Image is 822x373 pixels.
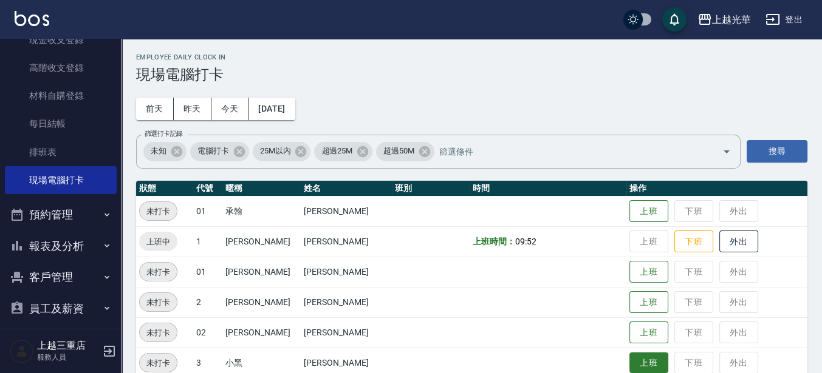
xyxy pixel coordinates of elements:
a: 現金收支登錄 [5,26,117,54]
label: 篩選打卡記錄 [145,129,183,138]
button: 外出 [719,230,758,253]
td: 2 [193,287,223,317]
span: 未打卡 [140,205,177,218]
span: 超過50M [376,145,422,157]
button: 上班 [629,261,668,283]
a: 材料自購登錄 [5,82,117,110]
th: 時間 [470,181,626,197]
span: 電腦打卡 [190,145,236,157]
button: 上班 [629,321,668,344]
button: 上班 [629,200,668,223]
h5: 上越三重店 [37,340,99,352]
button: 搜尋 [747,140,807,163]
span: 未打卡 [140,357,177,369]
button: save [662,7,687,32]
div: 25M以內 [253,142,311,161]
a: 排班表 [5,138,117,166]
button: 今天 [211,98,249,120]
h2: Employee Daily Clock In [136,53,807,61]
p: 服務人員 [37,352,99,363]
button: 前天 [136,98,174,120]
td: [PERSON_NAME] [301,257,392,287]
button: 昨天 [174,98,211,120]
td: [PERSON_NAME] [222,317,301,348]
th: 狀態 [136,181,193,197]
img: Person [10,339,34,363]
div: 超過25M [314,142,372,161]
span: 未打卡 [140,296,177,309]
td: 承翰 [222,196,301,226]
td: [PERSON_NAME] [222,287,301,317]
div: 電腦打卡 [190,142,249,161]
span: 上班中 [139,235,177,248]
th: 班別 [392,181,470,197]
th: 暱稱 [222,181,301,197]
td: 01 [193,196,223,226]
span: 未打卡 [140,326,177,339]
button: 客戶管理 [5,261,117,293]
td: [PERSON_NAME] [301,287,392,317]
button: 下班 [674,230,713,253]
td: 02 [193,317,223,348]
a: 現場電腦打卡 [5,166,117,194]
div: 超過50M [376,142,434,161]
h3: 現場電腦打卡 [136,66,807,83]
th: 姓名 [301,181,392,197]
button: 報表及分析 [5,230,117,262]
span: 超過25M [314,145,360,157]
button: 上越光華 [693,7,756,32]
button: 預約管理 [5,199,117,230]
td: 1 [193,226,223,257]
a: 每日結帳 [5,110,117,138]
button: [DATE] [248,98,295,120]
td: [PERSON_NAME] [222,226,301,257]
button: Open [717,142,736,161]
td: [PERSON_NAME] [301,317,392,348]
input: 篩選條件 [436,141,701,162]
span: 09:52 [515,237,536,246]
b: 上班時間： [473,237,515,246]
img: Logo [15,11,49,26]
td: [PERSON_NAME] [222,257,301,287]
button: 登出 [761,8,807,31]
div: 上越光華 [712,12,751,27]
th: 代號 [193,181,223,197]
td: 01 [193,257,223,287]
span: 25M以內 [253,145,298,157]
span: 未知 [143,145,174,157]
th: 操作 [626,181,807,197]
span: 未打卡 [140,266,177,278]
a: 高階收支登錄 [5,54,117,82]
td: [PERSON_NAME] [301,226,392,257]
div: 未知 [143,142,187,161]
button: 上班 [629,291,668,314]
td: [PERSON_NAME] [301,196,392,226]
button: 員工及薪資 [5,293,117,324]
